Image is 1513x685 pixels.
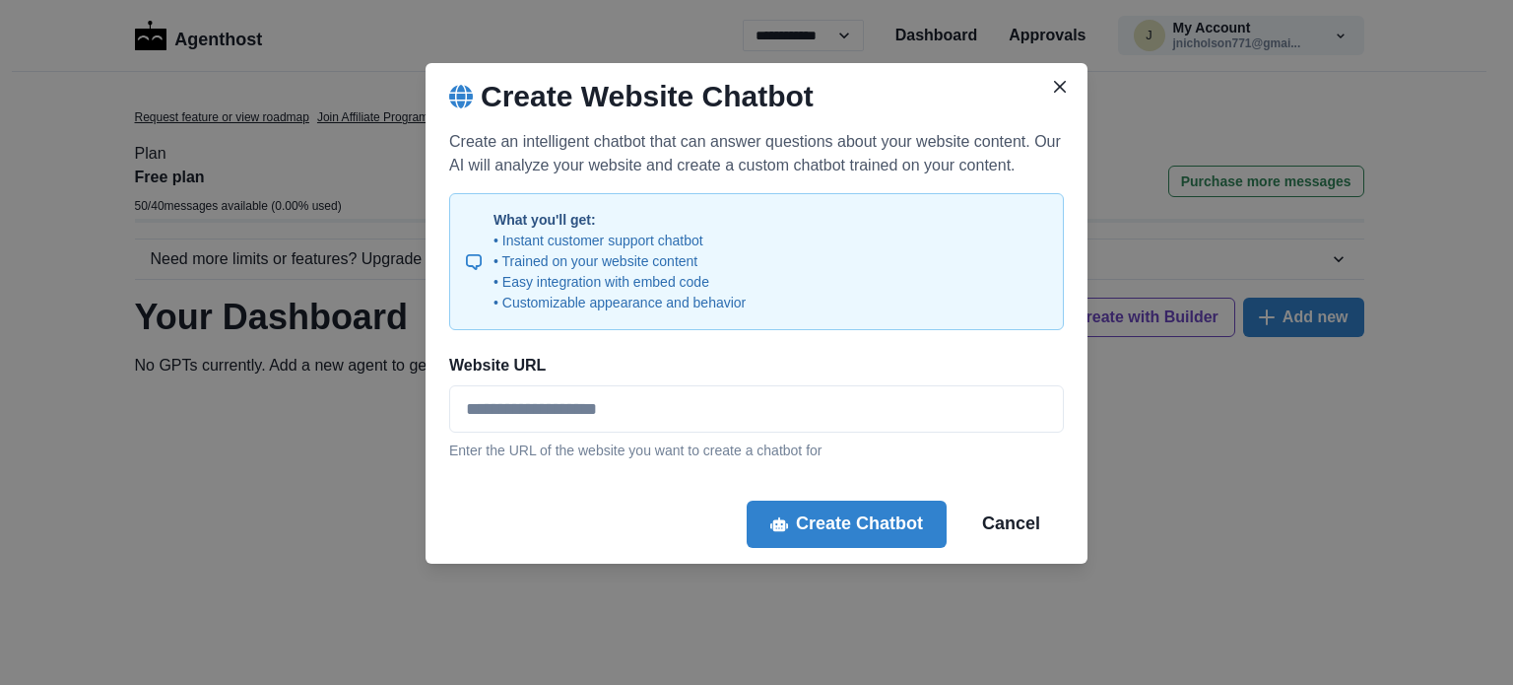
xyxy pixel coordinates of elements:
button: Cancel [958,501,1064,548]
p: Create an intelligent chatbot that can answer questions about your website content. Our AI will a... [449,130,1064,177]
button: Create Chatbot [747,501,947,548]
button: Close [1044,71,1076,103]
h2: Create Website Chatbot [481,79,814,114]
p: Enter the URL of the website you want to create a chatbot for [449,441,1064,461]
p: What you'll get: [493,210,746,231]
p: • Instant customer support chatbot • Trained on your website content • Easy integration with embe... [493,231,746,313]
label: Website URL [449,354,1052,377]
